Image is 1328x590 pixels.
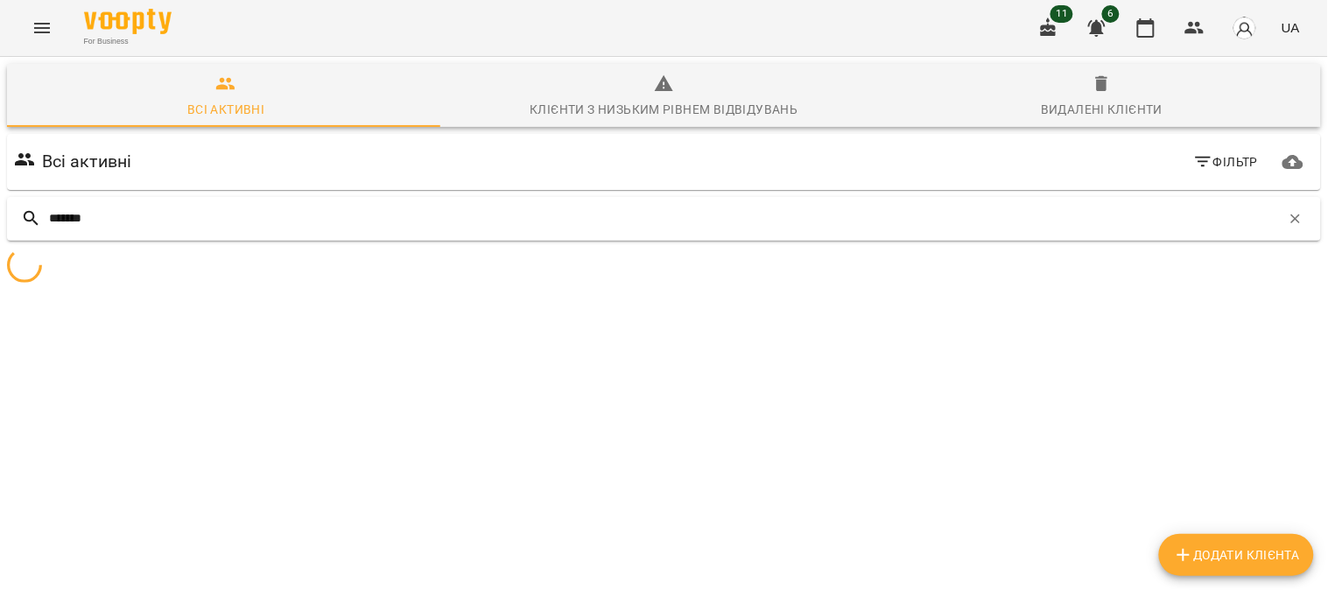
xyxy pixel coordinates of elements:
div: Клієнти з низьким рівнем відвідувань [530,99,798,120]
img: avatar_s.png [1233,16,1257,40]
div: Всі активні [187,99,264,120]
span: For Business [84,36,172,47]
h6: Всі активні [42,148,132,175]
button: Menu [21,7,63,49]
span: 11 [1050,5,1073,23]
img: Voopty Logo [84,9,172,34]
span: Фільтр [1193,151,1259,172]
button: Фільтр [1186,146,1266,178]
div: Видалені клієнти [1041,99,1163,120]
span: UA [1282,18,1300,37]
span: 6 [1102,5,1120,23]
button: UA [1275,11,1307,44]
